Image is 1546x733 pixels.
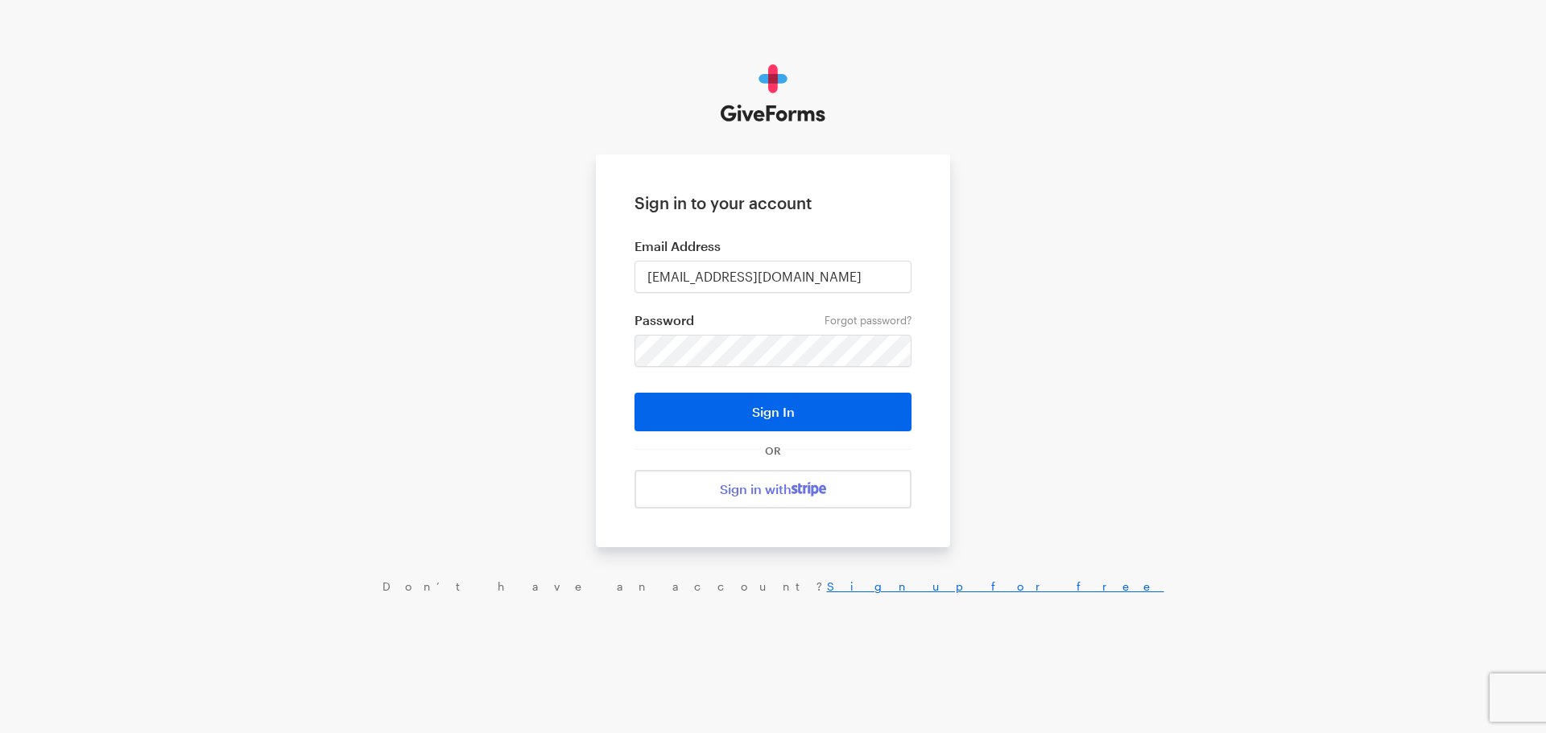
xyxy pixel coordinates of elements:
a: Forgot password? [825,314,911,327]
h1: Sign in to your account [635,193,911,212]
img: GiveForms [721,64,826,122]
button: Sign In [635,393,911,431]
a: Sign in with [635,470,911,509]
span: OR [762,444,784,457]
a: Sign up for free [827,579,1164,593]
img: stripe-07469f1003232ad58a8838275b02f7af1ac9ba95304e10fa954b414cd571f63b.svg [792,482,826,496]
label: Password [635,312,911,328]
div: Don’t have an account? [16,579,1530,594]
label: Email Address [635,238,911,254]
